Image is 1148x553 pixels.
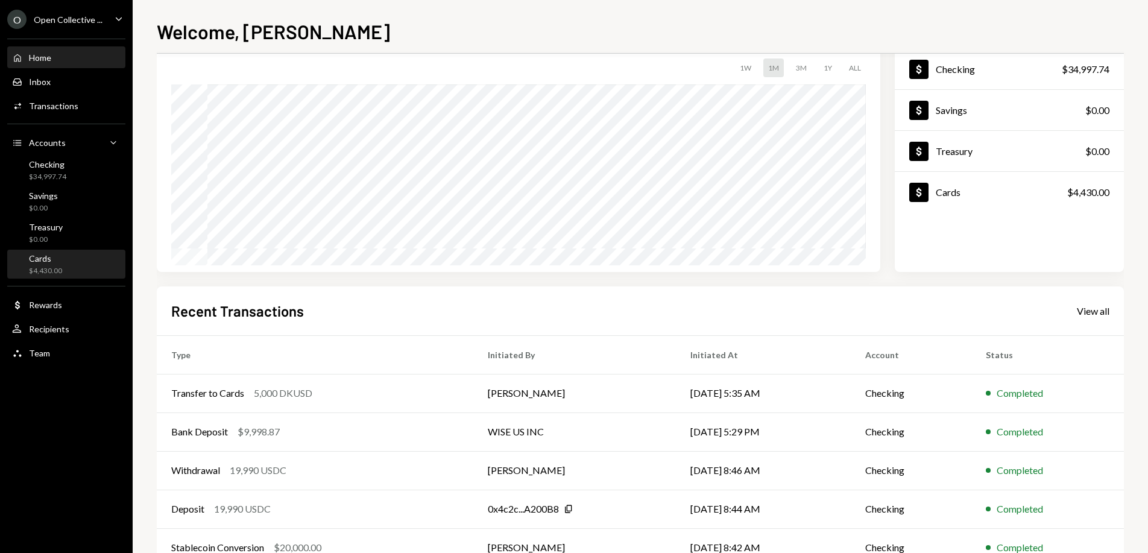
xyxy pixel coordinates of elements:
[676,374,851,412] td: [DATE] 5:35 AM
[254,386,312,400] div: 5,000 DKUSD
[1077,304,1109,317] a: View all
[171,502,204,516] div: Deposit
[7,294,125,315] a: Rewards
[971,335,1124,374] th: Status
[997,425,1043,439] div: Completed
[676,335,851,374] th: Initiated At
[791,58,812,77] div: 3M
[7,342,125,364] a: Team
[473,374,676,412] td: [PERSON_NAME]
[29,77,51,87] div: Inbox
[7,318,125,340] a: Recipients
[7,71,125,92] a: Inbox
[7,131,125,153] a: Accounts
[735,58,756,77] div: 1W
[1085,103,1109,118] div: $0.00
[29,203,58,213] div: $0.00
[29,52,51,63] div: Home
[763,58,784,77] div: 1M
[171,425,228,439] div: Bank Deposit
[238,425,280,439] div: $9,998.87
[7,187,125,216] a: Savings$0.00
[936,104,967,116] div: Savings
[473,451,676,490] td: [PERSON_NAME]
[171,301,304,321] h2: Recent Transactions
[7,95,125,116] a: Transactions
[7,10,27,29] div: O
[851,335,971,374] th: Account
[851,374,971,412] td: Checking
[7,218,125,247] a: Treasury$0.00
[676,451,851,490] td: [DATE] 8:46 AM
[1077,305,1109,317] div: View all
[29,191,58,201] div: Savings
[473,335,676,374] th: Initiated By
[29,324,69,334] div: Recipients
[214,502,271,516] div: 19,990 USDC
[676,490,851,528] td: [DATE] 8:44 AM
[7,156,125,185] a: Checking$34,997.74
[230,463,286,478] div: 19,990 USDC
[997,463,1043,478] div: Completed
[157,335,473,374] th: Type
[29,172,66,182] div: $34,997.74
[851,451,971,490] td: Checking
[844,58,866,77] div: ALL
[997,386,1043,400] div: Completed
[895,172,1124,212] a: Cards$4,430.00
[29,253,62,264] div: Cards
[819,58,837,77] div: 1Y
[936,186,960,198] div: Cards
[1067,185,1109,200] div: $4,430.00
[895,90,1124,130] a: Savings$0.00
[488,502,559,516] div: 0x4c2c...A200B8
[851,490,971,528] td: Checking
[29,348,50,358] div: Team
[34,14,102,25] div: Open Collective ...
[997,502,1043,516] div: Completed
[676,412,851,451] td: [DATE] 5:29 PM
[936,145,973,157] div: Treasury
[29,266,62,276] div: $4,430.00
[29,222,63,232] div: Treasury
[29,235,63,245] div: $0.00
[7,250,125,279] a: Cards$4,430.00
[895,131,1124,171] a: Treasury$0.00
[29,137,66,148] div: Accounts
[157,19,390,43] h1: Welcome, [PERSON_NAME]
[29,159,66,169] div: Checking
[29,300,62,310] div: Rewards
[1085,144,1109,159] div: $0.00
[171,463,220,478] div: Withdrawal
[473,412,676,451] td: WISE US INC
[851,412,971,451] td: Checking
[7,46,125,68] a: Home
[1062,62,1109,77] div: $34,997.74
[29,101,78,111] div: Transactions
[171,386,244,400] div: Transfer to Cards
[895,49,1124,89] a: Checking$34,997.74
[936,63,975,75] div: Checking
